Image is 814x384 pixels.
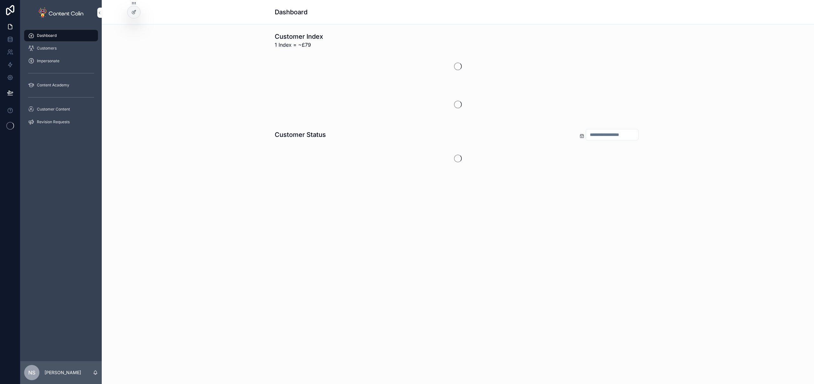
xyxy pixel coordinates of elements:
p: [PERSON_NAME] [45,369,81,376]
h1: Customer Status [275,130,326,139]
span: Dashboard [37,33,57,38]
a: Customers [24,43,98,54]
span: NS [28,369,35,376]
a: Dashboard [24,30,98,41]
span: Impersonate [37,58,59,64]
a: Revision Requests [24,116,98,128]
span: Customer Content [37,107,70,112]
div: scrollable content [20,25,102,136]
a: Content Academy [24,79,98,91]
h1: Dashboard [275,8,307,17]
span: Customers [37,46,57,51]
h1: Customer Index [275,32,323,41]
span: Revision Requests [37,119,70,125]
span: 1 Index = ~£79 [275,41,323,49]
span: Content Academy [37,83,69,88]
a: Customer Content [24,104,98,115]
a: Impersonate [24,55,98,67]
img: App logo [39,8,83,18]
